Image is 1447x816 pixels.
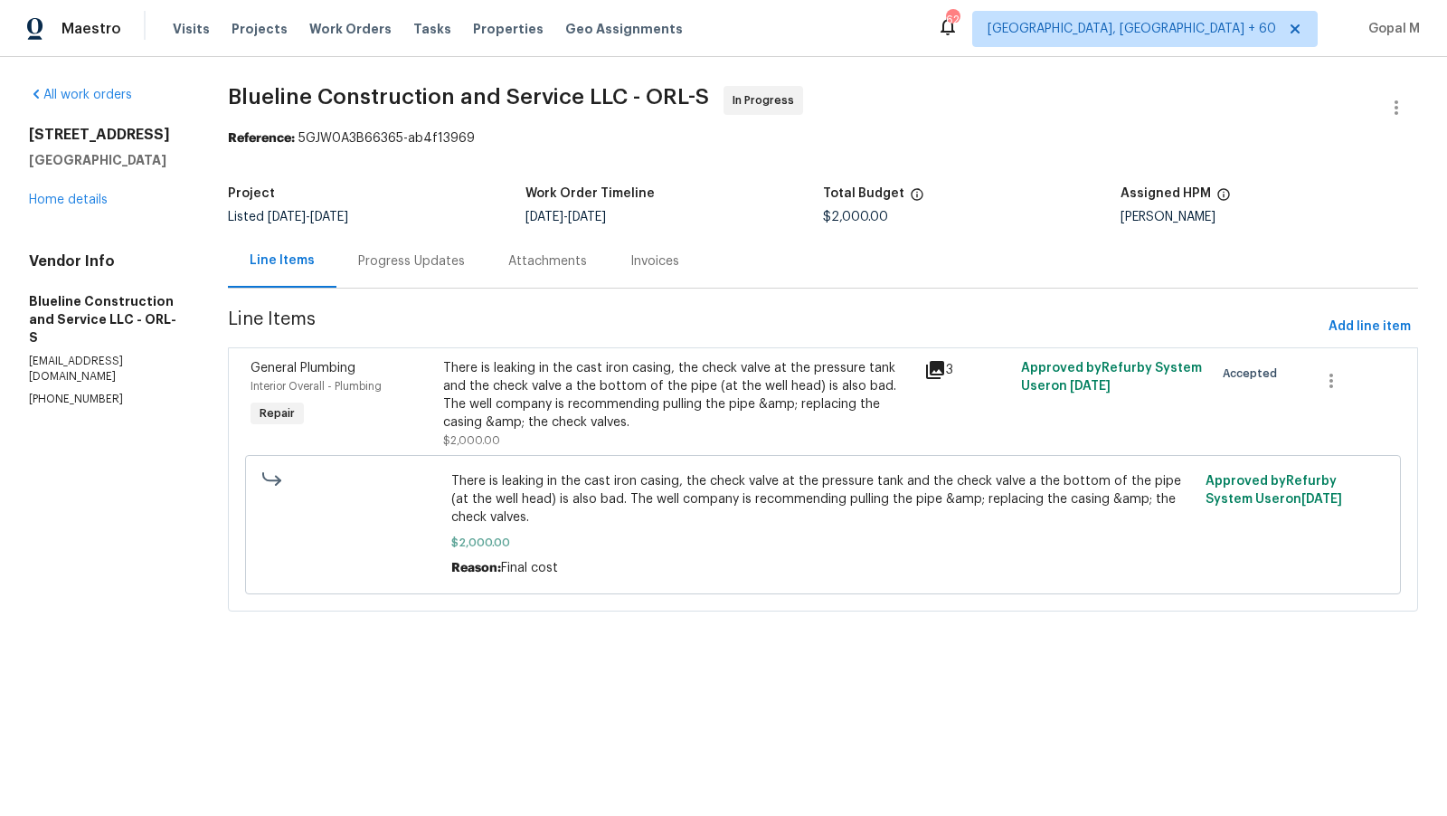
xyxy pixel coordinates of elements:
span: Gopal M [1361,20,1420,38]
a: All work orders [29,89,132,101]
span: - [268,211,348,223]
span: [DATE] [268,211,306,223]
h4: Vendor Info [29,252,184,270]
span: Geo Assignments [565,20,683,38]
span: There is leaking in the cast iron casing, the check valve at the pressure tank and the check valv... [451,472,1196,527]
span: [DATE] [1070,380,1111,393]
span: Accepted [1223,365,1284,383]
a: Home details [29,194,108,206]
div: [PERSON_NAME] [1121,211,1418,223]
span: In Progress [733,91,801,109]
span: Visits [173,20,210,38]
span: Approved by Refurby System User on [1206,475,1342,506]
span: Line Items [228,310,1321,344]
span: The total cost of line items that have been proposed by Opendoor. This sum includes line items th... [910,187,924,211]
h5: Work Order Timeline [525,187,655,200]
div: 5GJW0A3B66365-ab4f13969 [228,129,1418,147]
h5: [GEOGRAPHIC_DATA] [29,151,184,169]
span: $2,000.00 [451,534,1196,552]
div: 3 [924,359,1010,381]
span: Add line item [1329,316,1411,338]
h5: Blueline Construction and Service LLC - ORL-S [29,292,184,346]
p: [PHONE_NUMBER] [29,392,184,407]
span: - [525,211,606,223]
span: Tasks [413,23,451,35]
h2: [STREET_ADDRESS] [29,126,184,144]
span: Reason: [451,562,501,574]
p: [EMAIL_ADDRESS][DOMAIN_NAME] [29,354,184,384]
span: [DATE] [1301,493,1342,506]
span: General Plumbing [251,362,355,375]
span: Maestro [61,20,121,38]
div: Progress Updates [358,252,465,270]
h5: Assigned HPM [1121,187,1211,200]
span: Final cost [501,562,558,574]
span: Interior Overall - Plumbing [251,381,382,392]
span: [GEOGRAPHIC_DATA], [GEOGRAPHIC_DATA] + 60 [988,20,1276,38]
b: Reference: [228,132,295,145]
span: Projects [232,20,288,38]
div: 624 [946,11,959,29]
h5: Project [228,187,275,200]
span: The hpm assigned to this work order. [1216,187,1231,211]
h5: Total Budget [823,187,904,200]
span: Properties [473,20,544,38]
span: Repair [252,404,302,422]
span: $2,000.00 [823,211,888,223]
div: Line Items [250,251,315,270]
span: Work Orders [309,20,392,38]
button: Add line item [1321,310,1418,344]
div: Attachments [508,252,587,270]
span: [DATE] [568,211,606,223]
span: [DATE] [525,211,563,223]
span: $2,000.00 [443,435,500,446]
span: Listed [228,211,348,223]
span: [DATE] [310,211,348,223]
span: Approved by Refurby System User on [1021,362,1202,393]
span: Blueline Construction and Service LLC - ORL-S [228,86,709,108]
div: There is leaking in the cast iron casing, the check valve at the pressure tank and the check valv... [443,359,914,432]
div: Invoices [630,252,679,270]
